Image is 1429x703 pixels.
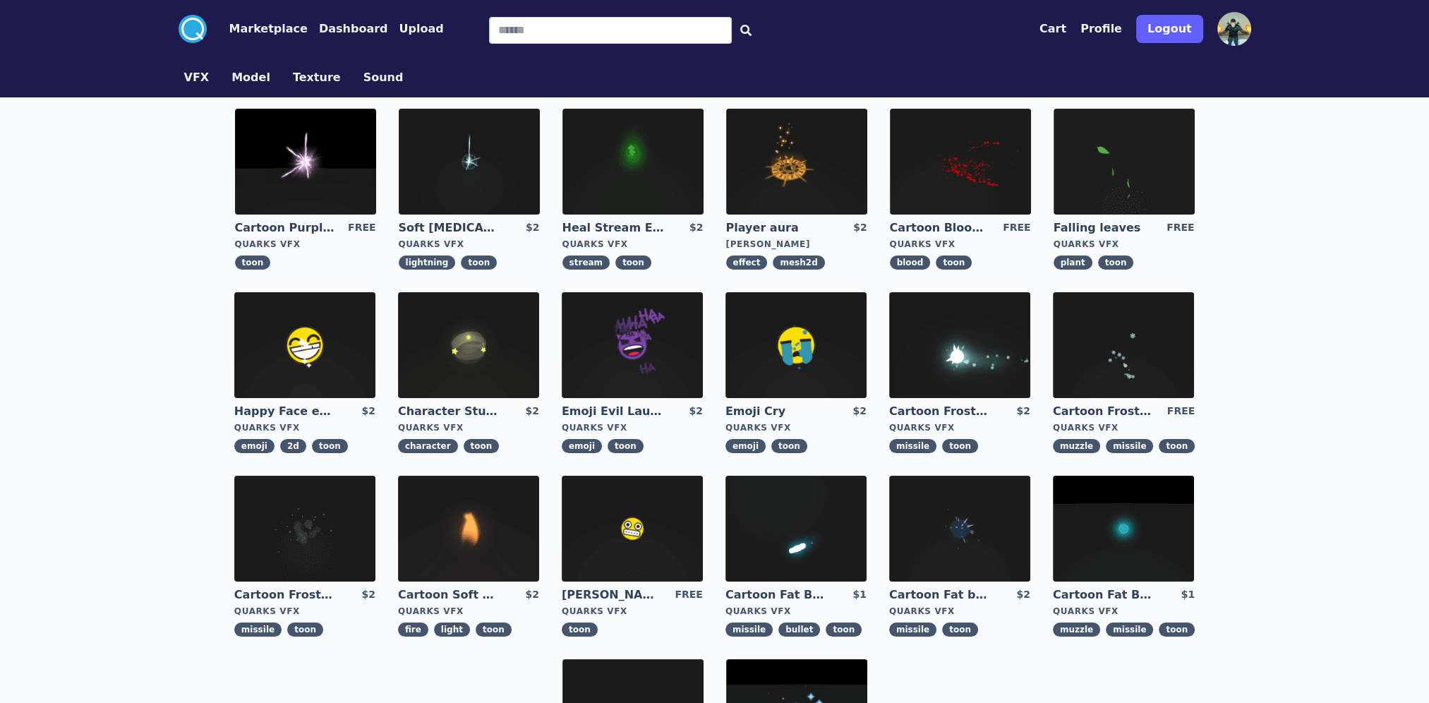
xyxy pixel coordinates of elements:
[725,587,827,603] a: Cartoon Fat Bullet
[1053,587,1154,603] a: Cartoon Fat Bullet Muzzle Flash
[1159,623,1195,637] span: toon
[615,256,651,270] span: toon
[235,109,376,215] img: imgAlt
[476,623,512,637] span: toon
[461,256,497,270] span: toon
[562,109,704,215] img: imgAlt
[234,587,336,603] a: Cartoon Frost Missile Explosion
[726,239,867,250] div: [PERSON_NAME]
[725,422,867,433] div: Quarks VFX
[725,606,867,617] div: Quarks VFX
[1053,623,1100,637] span: muzzle
[1098,256,1134,270] span: toon
[1136,15,1203,43] button: Logout
[526,220,539,236] div: $2
[726,220,828,236] a: Player aura
[293,69,341,86] button: Texture
[889,292,1030,398] img: imgAlt
[852,587,866,603] div: $1
[936,256,972,270] span: toon
[726,109,867,215] img: imgAlt
[234,623,282,637] span: missile
[525,404,538,419] div: $2
[434,623,470,637] span: light
[725,623,773,637] span: missile
[1054,109,1195,215] img: imgAlt
[398,422,539,433] div: Quarks VFX
[1054,239,1195,250] div: Quarks VFX
[562,256,610,270] span: stream
[387,20,443,37] a: Upload
[889,422,1030,433] div: Quarks VFX
[890,239,1031,250] div: Quarks VFX
[562,220,664,236] a: Heal Stream Effect
[942,623,978,637] span: toon
[725,439,766,453] span: emoji
[184,69,210,86] button: VFX
[287,623,323,637] span: toon
[489,17,732,44] input: Search
[942,439,978,453] span: toon
[890,109,1031,215] img: imgAlt
[1003,220,1030,236] div: FREE
[1054,220,1155,236] a: Falling leaves
[826,623,862,637] span: toon
[1016,404,1030,419] div: $2
[399,256,456,270] span: lightning
[399,239,540,250] div: Quarks VFX
[778,623,820,637] span: bullet
[889,439,936,453] span: missile
[398,292,539,398] img: imgAlt
[312,439,348,453] span: toon
[398,623,428,637] span: fire
[234,404,336,419] a: Happy Face emoji
[525,587,538,603] div: $2
[234,476,375,582] img: imgAlt
[1106,439,1153,453] span: missile
[398,404,500,419] a: Character Stun Effect
[562,292,703,398] img: imgAlt
[689,220,703,236] div: $2
[280,439,306,453] span: 2d
[689,404,702,419] div: $2
[562,422,703,433] div: Quarks VFX
[852,404,866,419] div: $2
[398,606,539,617] div: Quarks VFX
[726,256,768,270] span: effect
[1053,606,1195,617] div: Quarks VFX
[1039,20,1066,37] button: Cart
[231,69,270,86] button: Model
[1053,422,1195,433] div: Quarks VFX
[1181,587,1195,603] div: $1
[771,439,807,453] span: toon
[398,476,539,582] img: imgAlt
[1080,20,1122,37] a: Profile
[207,20,308,37] a: Marketplace
[348,220,375,236] div: FREE
[889,606,1030,617] div: Quarks VFX
[1053,292,1194,398] img: imgAlt
[1054,256,1092,270] span: plant
[1217,12,1251,46] img: profile
[399,20,443,37] button: Upload
[890,220,991,236] a: Cartoon Blood Splash
[399,109,540,215] img: imgAlt
[725,404,827,419] a: Emoji Cry
[1016,587,1030,603] div: $2
[235,220,337,236] a: Cartoon Purple [MEDICAL_DATA]
[562,439,602,453] span: emoji
[173,69,221,86] a: VFX
[234,439,275,453] span: emoji
[399,220,500,236] a: Soft [MEDICAL_DATA]
[282,69,352,86] a: Texture
[234,606,375,617] div: Quarks VFX
[235,256,271,270] span: toon
[1053,476,1194,582] img: imgAlt
[890,256,931,270] span: blood
[889,476,1030,582] img: imgAlt
[1053,439,1100,453] span: muzzle
[220,69,282,86] a: Model
[352,69,415,86] a: Sound
[889,623,936,637] span: missile
[853,220,867,236] div: $2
